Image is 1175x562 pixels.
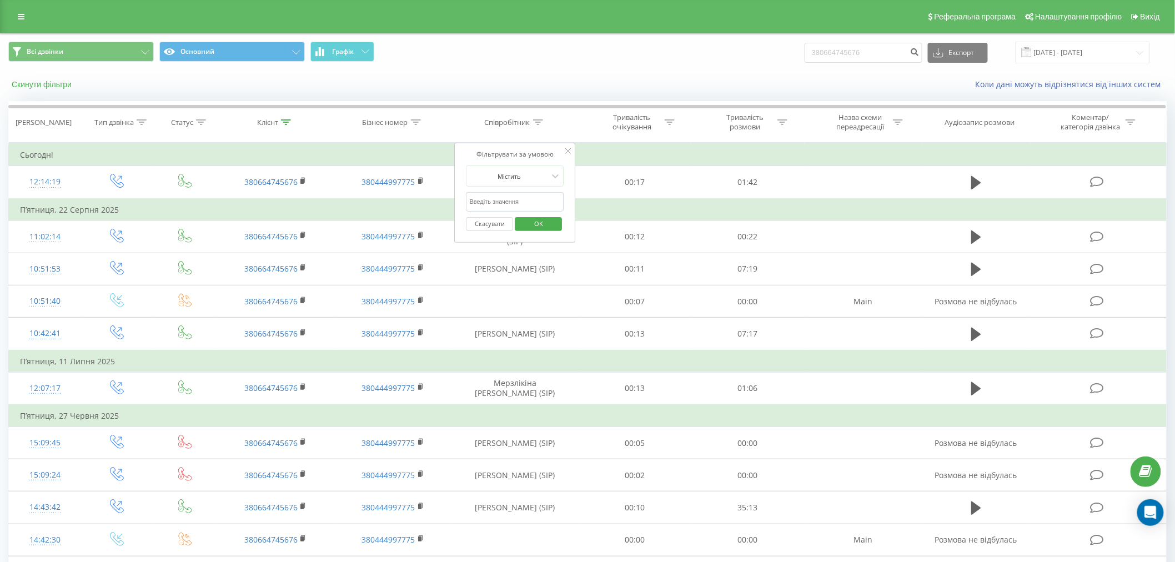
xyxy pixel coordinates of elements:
[362,383,415,393] a: 380444997775
[9,199,1167,221] td: П’ятниця, 22 Серпня 2025
[805,524,922,556] td: Main
[310,42,374,62] button: Графік
[16,118,72,127] div: [PERSON_NAME]
[485,118,530,127] div: Співробітник
[691,318,805,350] td: 07:17
[9,144,1167,166] td: Сьогодні
[244,263,298,274] a: 380664745676
[976,79,1167,89] a: Коли дані можуть відрізнятися вiд інших систем
[691,285,805,318] td: 00:00
[8,42,154,62] button: Всі дзвінки
[362,502,415,513] a: 380444997775
[332,48,354,56] span: Графік
[691,459,805,491] td: 00:00
[578,372,691,405] td: 00:13
[935,438,1017,448] span: Розмова не відбулась
[466,192,564,212] input: Введіть значення
[515,217,562,231] button: OK
[578,427,691,459] td: 00:05
[945,118,1015,127] div: Аудіозапис розмови
[362,470,415,480] a: 380444997775
[362,263,415,274] a: 380444997775
[20,258,70,280] div: 10:51:53
[451,166,578,199] td: [PERSON_NAME] (SIP)
[1137,499,1164,526] div: Open Intercom Messenger
[451,491,578,524] td: [PERSON_NAME] (SIP)
[244,502,298,513] a: 380664745676
[578,220,691,253] td: 00:12
[244,534,298,545] a: 380664745676
[935,534,1017,545] span: Розмова не відбулась
[244,231,298,242] a: 380664745676
[362,231,415,242] a: 380444997775
[805,285,922,318] td: Main
[20,529,70,551] div: 14:42:30
[578,285,691,318] td: 00:07
[715,113,775,132] div: Тривалість розмови
[244,328,298,339] a: 380664745676
[362,438,415,448] a: 380444997775
[691,372,805,405] td: 01:06
[8,79,77,89] button: Скинути фільтри
[578,318,691,350] td: 00:13
[578,524,691,556] td: 00:00
[159,42,305,62] button: Основний
[244,383,298,393] a: 380664745676
[94,118,134,127] div: Тип дзвінка
[1058,113,1123,132] div: Коментар/категорія дзвінка
[244,177,298,187] a: 380664745676
[171,118,193,127] div: Статус
[451,318,578,350] td: [PERSON_NAME] (SIP)
[691,166,805,199] td: 01:42
[451,372,578,405] td: Мерзлікіна [PERSON_NAME] (SIP)
[20,171,70,193] div: 12:14:19
[935,12,1016,21] span: Реферальна програма
[9,350,1167,373] td: П’ятниця, 11 Липня 2025
[578,459,691,491] td: 00:02
[466,217,514,231] button: Скасувати
[805,43,922,63] input: Пошук за номером
[578,166,691,199] td: 00:17
[578,253,691,285] td: 00:11
[691,427,805,459] td: 00:00
[691,253,805,285] td: 07:19
[20,290,70,312] div: 10:51:40
[1035,12,1122,21] span: Налаштування профілю
[9,405,1167,427] td: П’ятниця, 27 Червня 2025
[362,534,415,545] a: 380444997775
[27,47,63,56] span: Всі дзвінки
[362,296,415,307] a: 380444997775
[20,378,70,399] div: 12:07:17
[935,296,1017,307] span: Розмова не відбулась
[363,118,408,127] div: Бізнес номер
[20,432,70,454] div: 15:09:45
[523,215,554,232] span: OK
[1141,12,1160,21] span: Вихід
[244,296,298,307] a: 380664745676
[935,470,1017,480] span: Розмова не відбулась
[831,113,890,132] div: Назва схеми переадресації
[20,496,70,518] div: 14:43:42
[691,524,805,556] td: 00:00
[578,491,691,524] td: 00:10
[691,491,805,524] td: 35:13
[451,459,578,491] td: [PERSON_NAME] (SIP)
[20,226,70,248] div: 11:02:14
[928,43,988,63] button: Експорт
[244,438,298,448] a: 380664745676
[257,118,278,127] div: Клієнт
[451,220,578,253] td: Кравчук [PERSON_NAME] (SIP)
[451,253,578,285] td: [PERSON_NAME] (SIP)
[244,470,298,480] a: 380664745676
[20,323,70,344] div: 10:42:41
[451,427,578,459] td: [PERSON_NAME] (SIP)
[362,328,415,339] a: 380444997775
[362,177,415,187] a: 380444997775
[466,149,564,160] div: Фільтрувати за умовою
[602,113,662,132] div: Тривалість очікування
[691,220,805,253] td: 00:22
[20,464,70,486] div: 15:09:24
